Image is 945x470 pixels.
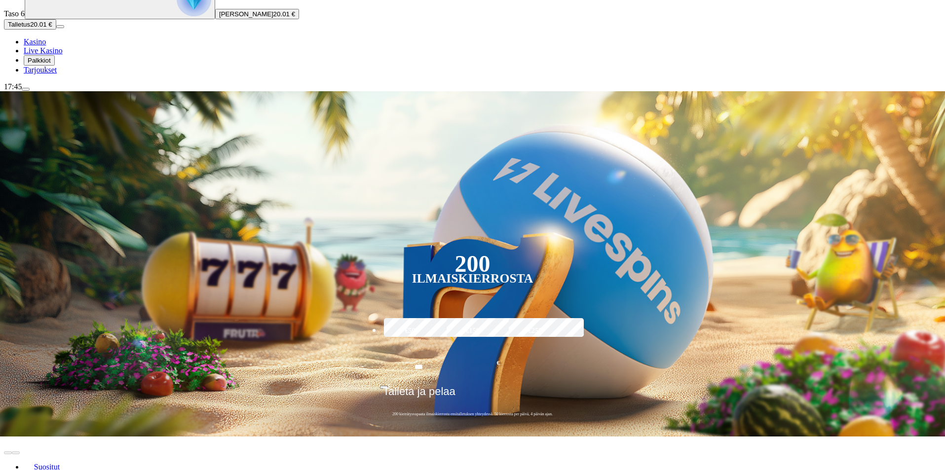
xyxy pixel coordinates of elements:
span: Kasino [24,37,46,46]
span: Live Kasino [24,46,63,55]
span: € [497,359,500,368]
a: gift-inverted iconTarjoukset [24,66,57,74]
span: Talleta ja pelaa [383,385,455,405]
span: 17:45 [4,82,22,91]
span: Palkkiot [28,57,51,64]
button: Talleta ja pelaa [380,385,565,405]
button: next slide [12,451,20,454]
button: [PERSON_NAME]20.01 € [215,9,299,19]
span: € [388,382,391,388]
button: Talletusplus icon20.01 € [4,19,56,30]
button: reward iconPalkkiot [24,55,55,66]
span: 20.01 € [273,10,295,18]
button: prev slide [4,451,12,454]
div: Ilmaiskierrosta [412,273,533,285]
label: €250 [506,317,564,345]
span: Talletus [8,21,30,28]
label: €50 [381,317,439,345]
label: €150 [444,317,501,345]
button: menu [22,88,30,91]
button: menu [56,25,64,28]
span: Tarjoukset [24,66,57,74]
a: poker-chip iconLive Kasino [24,46,63,55]
span: [PERSON_NAME] [219,10,273,18]
div: 200 [454,258,490,270]
span: 20.01 € [30,21,52,28]
a: diamond iconKasino [24,37,46,46]
span: Taso 6 [4,9,25,18]
span: 200 kierrätysvapaata ilmaiskierrosta ensitalletuksen yhteydessä. 50 kierrosta per päivä, 4 päivän... [380,411,565,417]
